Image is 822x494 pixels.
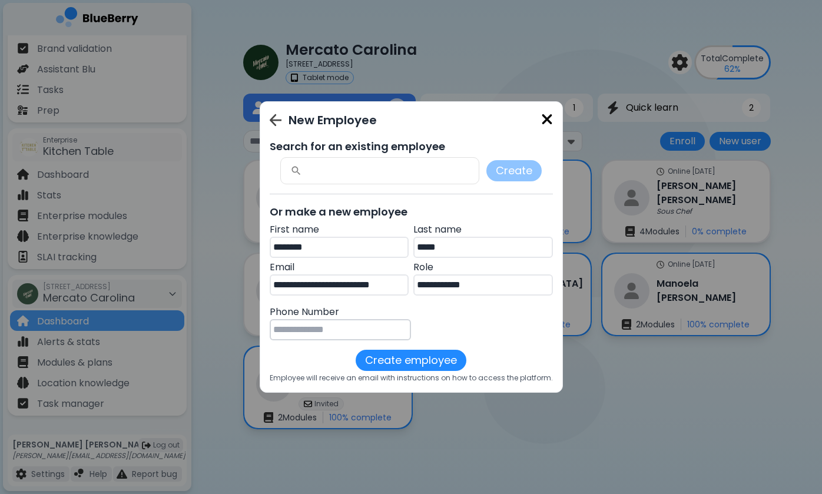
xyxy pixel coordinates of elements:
[270,373,553,383] p: Employee will receive an email with instructions on how to access the platform.
[356,350,466,371] button: Create employee
[413,260,553,274] p: Role
[270,223,409,237] p: First name
[270,114,281,126] img: Go back
[270,305,412,319] p: Phone Number
[541,111,553,127] img: close icon
[270,138,553,155] p: Search for an existing employee
[413,223,553,237] p: Last name
[270,260,409,274] p: Email
[270,204,553,220] p: Or make a new employee
[289,111,377,129] p: New Employee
